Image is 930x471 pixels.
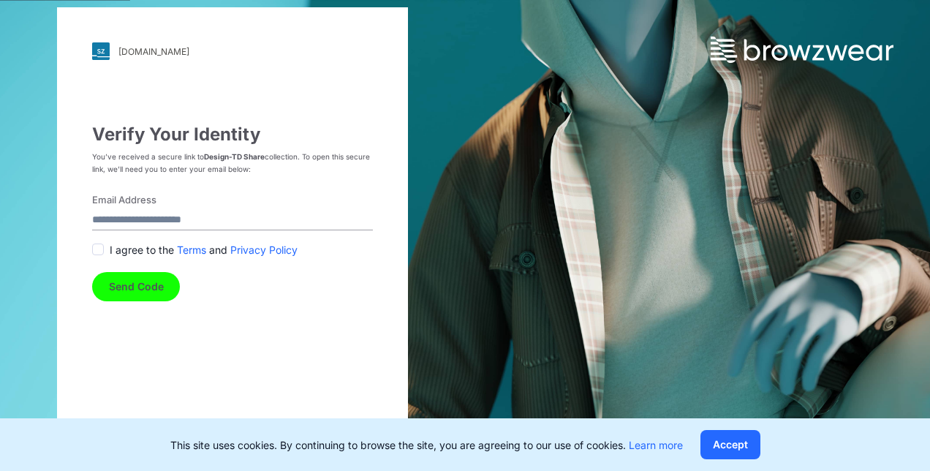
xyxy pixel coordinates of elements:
[700,430,760,459] button: Accept
[92,151,373,176] p: You’ve received a secure link to collection. To open this secure link, we’ll need you to enter yo...
[92,193,364,208] label: Email Address
[92,42,373,60] a: [DOMAIN_NAME]
[118,46,189,57] div: [DOMAIN_NAME]
[230,242,298,257] a: Privacy Policy
[92,242,373,257] div: I agree to the and
[177,242,206,257] a: Terms
[711,37,893,63] img: browzwear-logo.73288ffb.svg
[204,152,265,161] strong: Design-TD Share
[92,42,110,60] img: svg+xml;base64,PHN2ZyB3aWR0aD0iMjgiIGhlaWdodD0iMjgiIHZpZXdCb3g9IjAgMCAyOCAyOCIgZmlsbD0ibm9uZSIgeG...
[170,437,683,453] p: This site uses cookies. By continuing to browse the site, you are agreeing to our use of cookies.
[92,124,373,145] h3: Verify Your Identity
[92,272,180,301] button: Send Code
[629,439,683,451] a: Learn more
